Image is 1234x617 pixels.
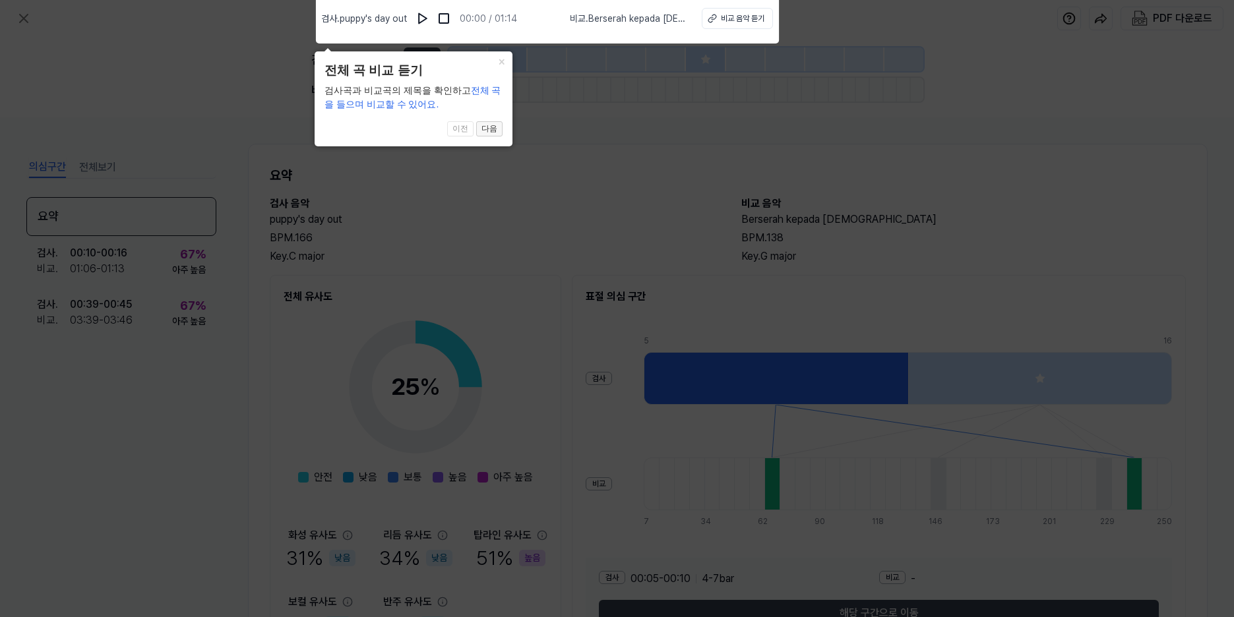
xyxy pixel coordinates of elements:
[321,12,407,26] span: 검사 . puppy's day out
[416,12,429,25] img: play
[570,12,686,26] span: 비교 . Berserah kepada [DEMOGRAPHIC_DATA]
[324,85,501,109] span: 전체 곡을 들으며 비교할 수 있어요.
[324,84,503,111] div: 검사곡과 비교곡의 제목을 확인하고
[460,12,517,26] div: 00:00 / 01:14
[324,61,503,80] header: 전체 곡 비교 듣기
[721,13,764,24] div: 비교 음악 듣기
[491,51,512,70] button: Close
[476,121,503,137] button: 다음
[702,8,773,29] button: 비교 음악 듣기
[437,12,450,25] img: stop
